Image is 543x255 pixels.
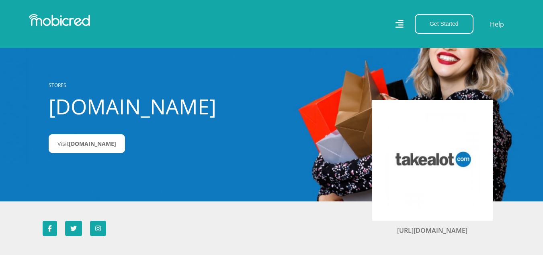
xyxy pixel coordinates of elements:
[43,221,57,236] a: Follow Takealot.credit on Facebook
[49,94,227,119] h1: [DOMAIN_NAME]
[90,221,106,236] a: Follow Takealot.credit on Instagram
[69,140,116,147] span: [DOMAIN_NAME]
[490,19,504,29] a: Help
[384,112,481,209] img: Takealot.credit
[49,82,66,89] a: STORES
[397,226,467,235] a: [URL][DOMAIN_NAME]
[29,14,90,26] img: Mobicred
[49,134,125,153] a: Visit[DOMAIN_NAME]
[65,221,82,236] a: Follow Takealot.credit on Twitter
[415,14,473,34] button: Get Started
